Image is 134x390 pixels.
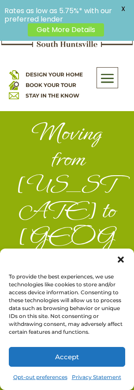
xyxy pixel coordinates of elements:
[4,7,119,23] p: Rates as low as 5.75%* with our preferred lender
[9,69,19,79] img: design your home
[28,23,104,36] a: Get More Details
[26,71,83,78] a: DESIGN YOUR HOME
[9,80,19,90] img: book your home tour
[1,41,133,49] a: hays farm homes huntsville development
[26,92,79,99] a: STAY IN THE KNOW
[116,2,130,15] span: X
[9,347,125,367] button: Accept
[26,82,76,88] a: BOOK YOUR TOUR
[13,371,67,383] a: Opt-out preferences
[9,273,123,336] div: To provide the best experiences, we use technologies like cookies to store and/or access device i...
[116,255,125,264] div: Close dialog
[72,371,121,383] a: Privacy Statement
